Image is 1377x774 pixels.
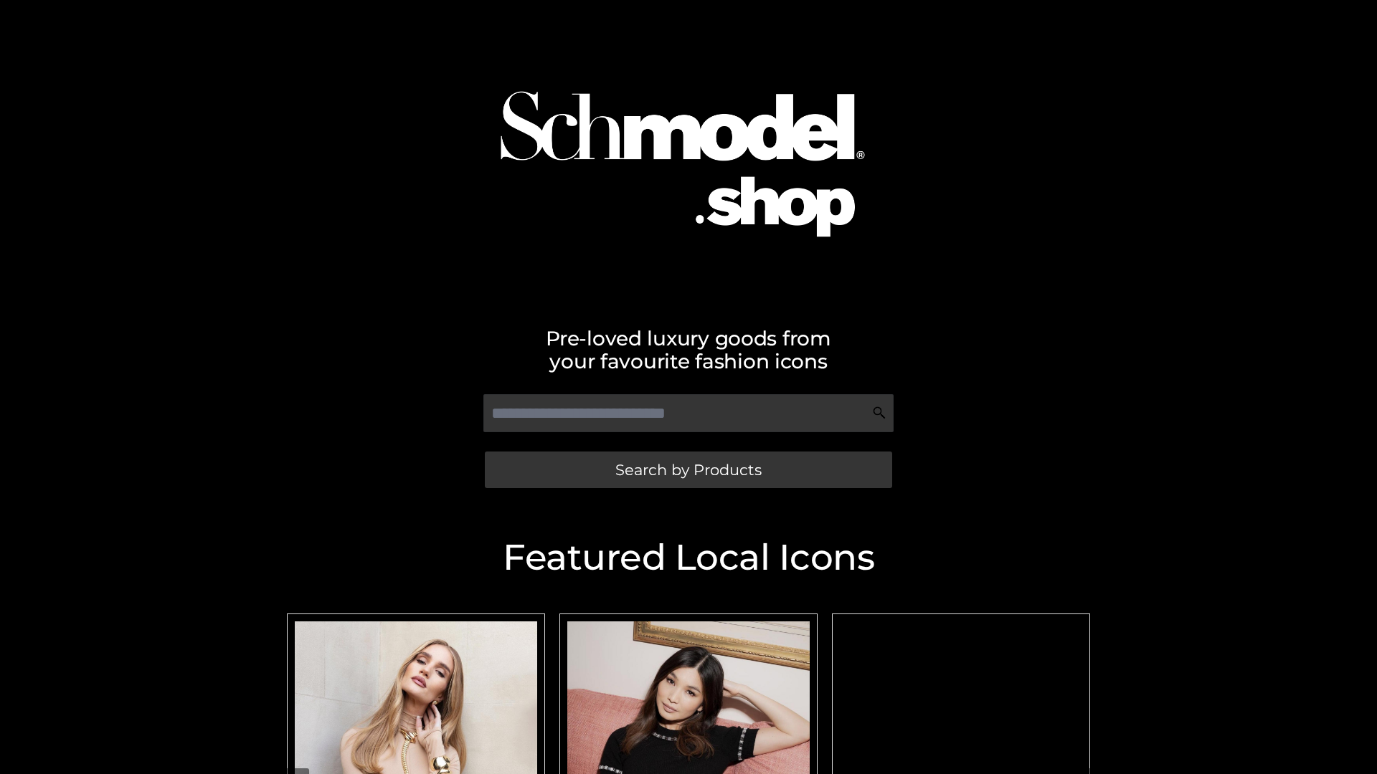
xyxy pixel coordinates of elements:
[280,327,1097,373] h2: Pre-loved luxury goods from your favourite fashion icons
[485,451,892,488] a: Search by Products
[280,540,1097,575] h2: Featured Local Icons​
[872,406,886,420] img: Search Icon
[615,462,762,477] span: Search by Products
